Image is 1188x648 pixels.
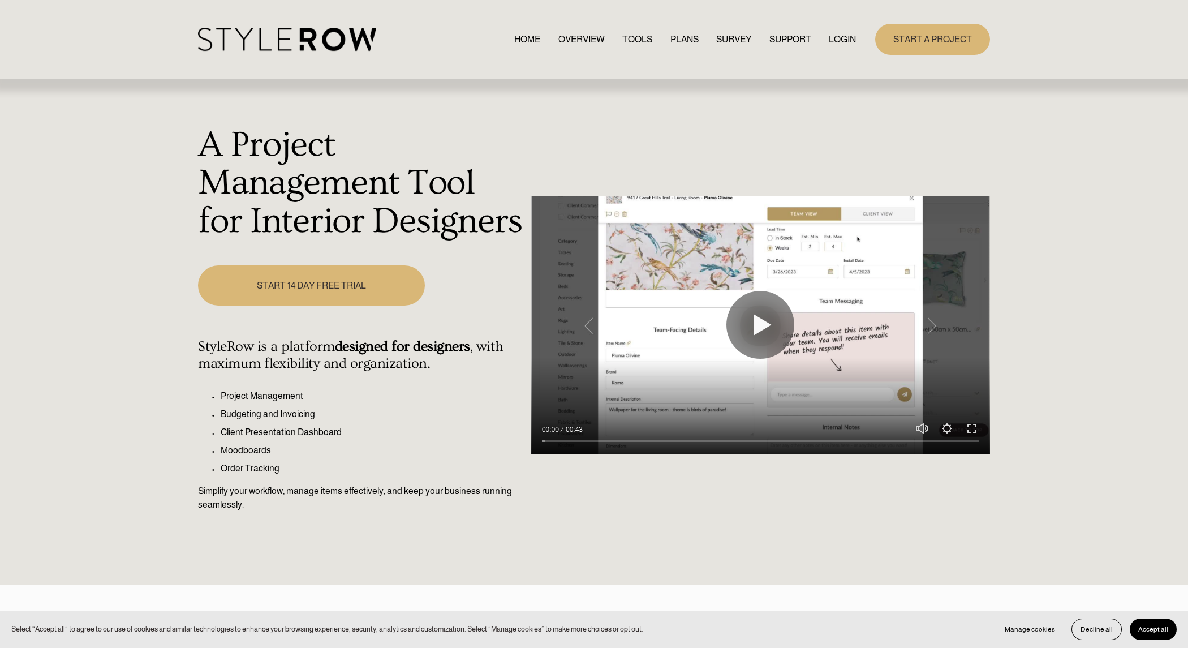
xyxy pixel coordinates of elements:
[726,291,794,359] button: Play
[198,484,524,512] p: Simplify your workflow, manage items effectively, and keep your business running seamlessly.
[769,33,811,46] span: SUPPORT
[996,619,1064,640] button: Manage cookies
[335,338,470,355] strong: designed for designers
[542,424,562,435] div: Current time
[542,437,979,445] input: Seek
[829,32,856,47] a: LOGIN
[562,424,586,435] div: Duration
[1071,619,1122,640] button: Decline all
[558,32,605,47] a: OVERVIEW
[198,265,424,306] a: START 14 DAY FREE TRIAL
[1081,625,1113,633] span: Decline all
[11,624,643,634] p: Select “Accept all” to agree to our use of cookies and similar technologies to enhance your brows...
[670,32,699,47] a: PLANS
[198,338,524,372] h4: StyleRow is a platform , with maximum flexibility and organization.
[198,28,376,51] img: StyleRow
[221,389,524,403] p: Project Management
[622,32,652,47] a: TOOLS
[221,444,524,457] p: Moodboards
[716,32,751,47] a: SURVEY
[198,126,524,241] h1: A Project Management Tool for Interior Designers
[1130,619,1177,640] button: Accept all
[1005,625,1055,633] span: Manage cookies
[221,426,524,439] p: Client Presentation Dashboard
[221,407,524,421] p: Budgeting and Invoicing
[514,32,540,47] a: HOME
[221,462,524,475] p: Order Tracking
[769,32,811,47] a: folder dropdown
[1138,625,1168,633] span: Accept all
[875,24,990,55] a: START A PROJECT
